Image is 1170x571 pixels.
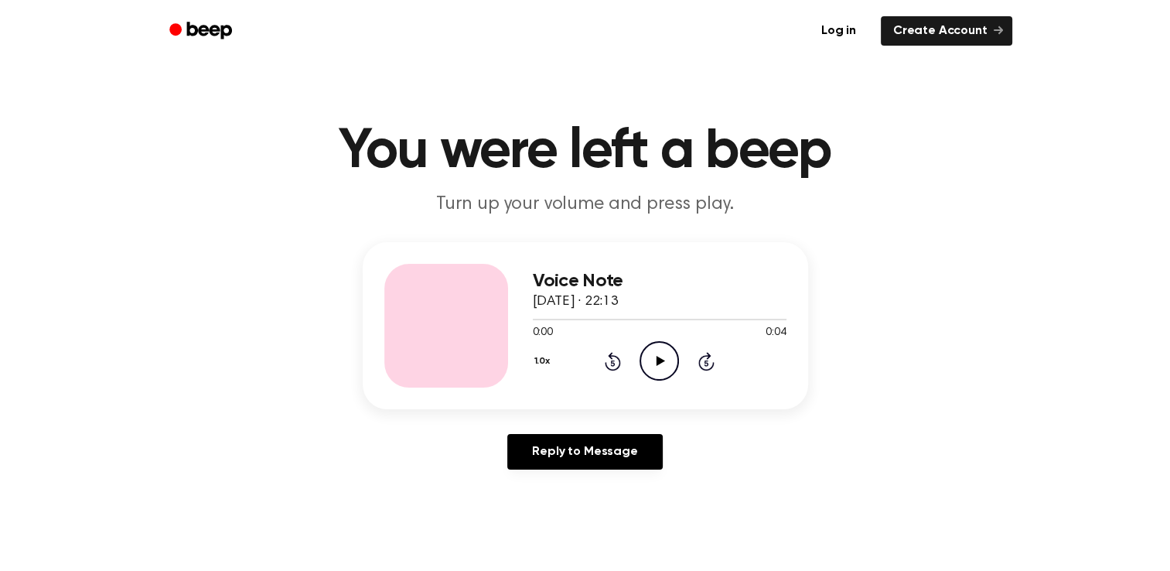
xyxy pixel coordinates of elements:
[533,271,786,292] h3: Voice Note
[288,192,882,217] p: Turn up your volume and press play.
[189,124,981,180] h1: You were left a beep
[507,434,662,470] a: Reply to Message
[766,325,786,341] span: 0:04
[806,13,872,49] a: Log in
[159,16,246,46] a: Beep
[533,348,556,374] button: 1.0x
[533,325,553,341] span: 0:00
[881,16,1012,46] a: Create Account
[533,295,618,309] span: [DATE] · 22:13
